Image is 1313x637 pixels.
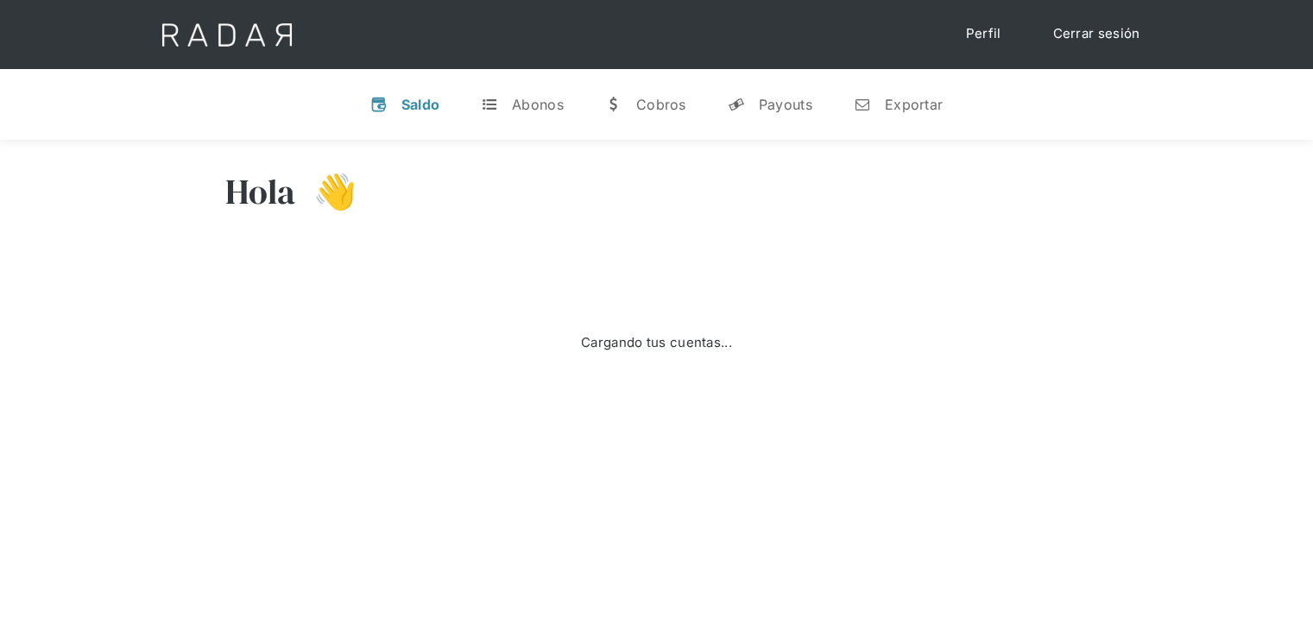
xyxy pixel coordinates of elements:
div: w [605,96,622,113]
div: Abonos [512,96,564,113]
div: v [370,96,388,113]
div: y [728,96,745,113]
h3: 👋 [296,170,357,213]
div: Exportar [885,96,943,113]
div: Cargando tus cuentas... [581,333,732,353]
a: Perfil [949,17,1019,51]
a: Cerrar sesión [1036,17,1158,51]
div: n [854,96,871,113]
div: Cobros [636,96,686,113]
div: t [481,96,498,113]
div: Payouts [759,96,812,113]
div: Saldo [401,96,440,113]
h3: Hola [225,170,296,213]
